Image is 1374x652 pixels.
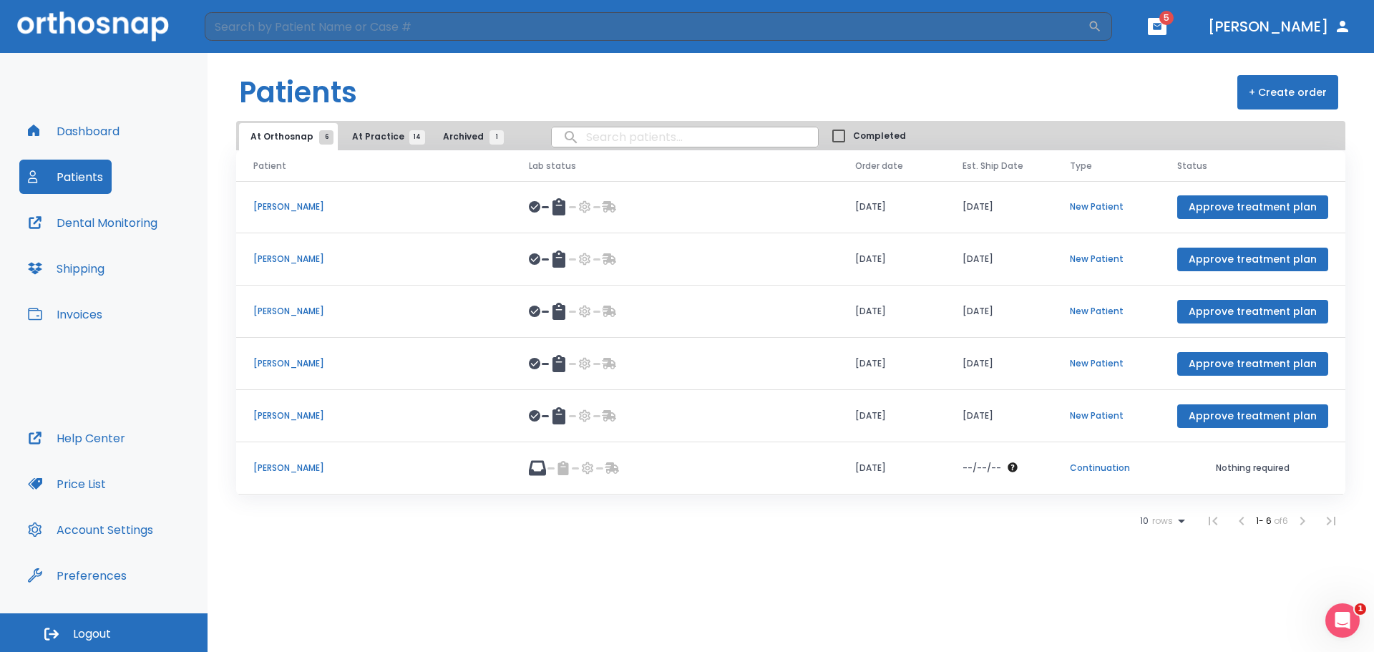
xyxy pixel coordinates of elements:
[945,233,1053,286] td: [DATE]
[253,305,494,318] p: [PERSON_NAME]
[1177,248,1328,271] button: Approve treatment plan
[239,123,511,150] div: tabs
[19,160,112,194] button: Patients
[239,71,357,114] h1: Patients
[19,421,134,455] button: Help Center
[945,181,1053,233] td: [DATE]
[409,130,425,145] span: 14
[352,130,417,143] span: At Practice
[1177,160,1207,172] span: Status
[19,467,114,501] button: Price List
[1177,462,1328,475] p: Nothing required
[1070,200,1143,213] p: New Patient
[73,626,111,642] span: Logout
[1355,603,1366,615] span: 1
[443,130,497,143] span: Archived
[1070,160,1092,172] span: Type
[963,160,1023,172] span: Est. Ship Date
[19,205,166,240] button: Dental Monitoring
[945,390,1053,442] td: [DATE]
[1070,409,1143,422] p: New Patient
[838,181,945,233] td: [DATE]
[838,442,945,495] td: [DATE]
[1274,515,1288,527] span: of 6
[19,114,128,148] button: Dashboard
[253,200,494,213] p: [PERSON_NAME]
[945,338,1053,390] td: [DATE]
[19,512,162,547] button: Account Settings
[963,462,1036,475] div: The date will be available after approving treatment plan
[253,357,494,370] p: [PERSON_NAME]
[253,160,286,172] span: Patient
[552,123,818,151] input: search
[1256,515,1274,527] span: 1 - 6
[1140,516,1149,526] span: 10
[1070,357,1143,370] p: New Patient
[838,233,945,286] td: [DATE]
[250,130,326,143] span: At Orthosnap
[489,130,504,145] span: 1
[838,390,945,442] td: [DATE]
[253,409,494,422] p: [PERSON_NAME]
[1149,516,1173,526] span: rows
[1070,305,1143,318] p: New Patient
[1177,300,1328,323] button: Approve treatment plan
[1070,462,1143,475] p: Continuation
[1177,195,1328,219] button: Approve treatment plan
[1177,352,1328,376] button: Approve treatment plan
[1177,404,1328,428] button: Approve treatment plan
[838,286,945,338] td: [DATE]
[253,253,494,266] p: [PERSON_NAME]
[945,286,1053,338] td: [DATE]
[19,297,111,331] button: Invoices
[1159,11,1174,25] span: 5
[855,160,903,172] span: Order date
[529,160,576,172] span: Lab status
[838,338,945,390] td: [DATE]
[1202,14,1357,39] button: [PERSON_NAME]
[17,11,169,41] img: Orthosnap
[205,12,1088,41] input: Search by Patient Name or Case #
[1070,253,1143,266] p: New Patient
[1325,603,1360,638] iframe: Intercom live chat
[963,462,1001,475] p: --/--/--
[19,558,135,593] button: Preferences
[319,130,333,145] span: 6
[19,251,113,286] button: Shipping
[1237,75,1338,110] button: + Create order
[853,130,906,142] span: Completed
[253,462,494,475] p: [PERSON_NAME]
